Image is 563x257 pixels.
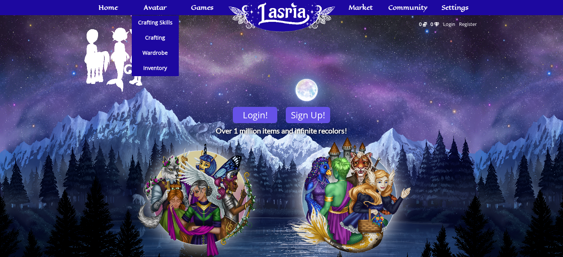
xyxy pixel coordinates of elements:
[145,35,165,40] span: Crafting
[442,4,469,10] span: Settings
[428,19,441,29] a: 0
[457,19,479,29] a: Register
[349,4,373,10] span: Market
[191,4,214,10] span: Games
[132,16,179,31] a: Crafting Skills
[132,61,179,76] a: Inventory
[417,19,427,29] a: 0
[132,31,179,46] a: Crafting
[144,4,167,10] span: Avatar
[388,4,428,10] span: Community
[138,20,172,25] span: Crafting Skills
[226,31,337,65] a: Home
[84,88,150,93] a: Avatar
[143,50,168,55] span: Wardrobe
[419,21,422,27] span: 0
[98,4,118,10] span: Home
[430,21,433,27] span: 0
[441,19,457,29] a: Login
[233,107,277,123] a: Login!
[84,26,150,92] img: Default Avatar
[286,107,330,123] a: Sign Up!
[132,46,179,61] a: Wardrobe
[132,103,432,134] h1: Over 1 million items and infinite recolors!
[143,65,167,71] span: Inventory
